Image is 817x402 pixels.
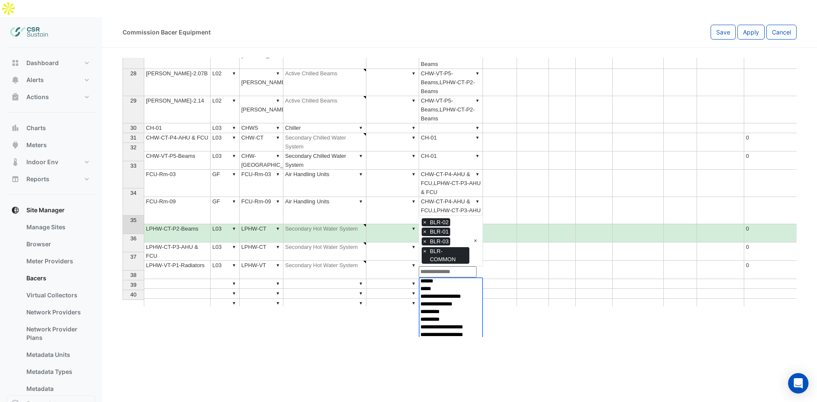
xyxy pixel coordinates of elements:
span: BLR-02 [428,218,450,227]
span: 33 [130,163,136,169]
td: LPHW-CT-P2-Beams [144,224,211,242]
div: ▼ [474,170,481,179]
span: 28 [130,70,136,77]
td: [PERSON_NAME]-2.07B [144,69,211,96]
div: ▼ [231,279,237,288]
div: ▼ [231,224,237,233]
app-icon: Alerts [11,76,20,84]
td: CHW-VT-P5-Beams [144,151,211,170]
td: Secondary Hot Water System [283,224,366,242]
div: ▼ [357,289,364,298]
div: ▼ [357,279,364,288]
span: Save [716,29,730,36]
app-icon: Actions [11,93,20,101]
button: Site Manager [7,202,95,219]
td: LPHW-CT [240,242,283,261]
div: ▼ [274,123,281,132]
button: Reports [7,171,95,188]
div: ▼ [274,151,281,160]
td: FCU-Rm-03 [144,170,211,197]
div: ▼ [231,151,237,160]
td: [PERSON_NAME]-2.14 [240,96,283,123]
div: ▼ [231,197,237,206]
div: ▼ [357,197,364,206]
td: L03 [211,242,240,261]
td: 0 [744,224,817,242]
span: Apply [743,29,759,36]
div: ▼ [231,170,237,179]
td: L03 [211,151,240,170]
td: CH-01 [419,151,483,170]
span: 40 [130,291,136,298]
div: ▼ [274,133,281,142]
span: Cancel [772,29,791,36]
td: CH-01 [419,133,483,151]
td: CHW-[GEOGRAPHIC_DATA] [240,151,283,170]
a: Metadata Units [20,346,95,363]
td: Air Handling Units [283,197,366,224]
button: Indoor Env [7,154,95,171]
button: Apply [737,25,765,40]
td: L03 [211,123,240,133]
span: 32 [130,144,136,151]
span: BLR-COMMON [428,247,469,264]
span: Indoor Env [26,158,58,166]
span: Charts [26,124,46,132]
div: ▼ [231,123,237,132]
td: FCU-Rm-09 [144,197,211,224]
span: 29 [130,97,136,104]
td: CHW-VT-P5-Beams,LPHW-CT-P2-Beams [419,69,483,96]
div: ▼ [410,69,417,78]
td: CH-01 [144,123,211,133]
td: Air Handling Units [283,170,366,197]
app-icon: Meters [11,141,20,149]
button: Save [711,25,736,40]
div: ▼ [274,279,281,288]
div: ▼ [274,69,281,78]
div: ▼ [231,299,237,308]
span: BLR-01 [428,228,450,236]
div: ▼ [410,289,417,298]
div: ▼ [231,289,237,298]
div: ▼ [410,151,417,160]
td: L02 [211,69,240,96]
td: Active Chilled Beams [283,96,366,123]
td: L03 [211,261,240,279]
span: 39 [130,282,136,288]
td: Secondary Hot Water System [283,261,366,279]
td: FCU-Rm-09 [240,197,283,224]
td: GF [211,197,240,224]
td: FCU-Rm-03 [240,170,283,197]
app-icon: Site Manager [11,206,20,214]
img: Company Logo [10,24,49,41]
div: Open Intercom Messenger [788,373,808,393]
div: ▼ [357,123,364,132]
td: L03 [211,224,240,242]
div: ▼ [474,123,481,132]
button: Actions [7,88,95,105]
a: Browser [20,236,95,253]
div: ▼ [474,133,481,142]
div: ▼ [274,242,281,251]
span: 35 [130,217,136,223]
div: ▼ [410,170,417,179]
div: ▼ [231,133,237,142]
div: ▼ [231,69,237,78]
span: × [422,218,428,227]
td: CHW-CT-P4-AHU & FCU [144,133,211,151]
td: LPHW-CT [240,224,283,242]
div: ▼ [410,197,417,206]
div: ▼ [410,123,417,132]
span: Site Manager [26,206,65,214]
div: ▼ [357,170,364,179]
div: ▼ [274,96,281,105]
div: ▼ [274,289,281,298]
div: ▼ [231,242,237,251]
div: ▼ [274,261,281,270]
td: CHWS [240,123,283,133]
td: [PERSON_NAME]-2.14 [144,96,211,123]
td: 0 [744,261,817,279]
td: LPHW-VT-P1-Radiators [144,261,211,279]
div: ▼ [410,224,417,233]
a: Meter Providers [20,253,95,270]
